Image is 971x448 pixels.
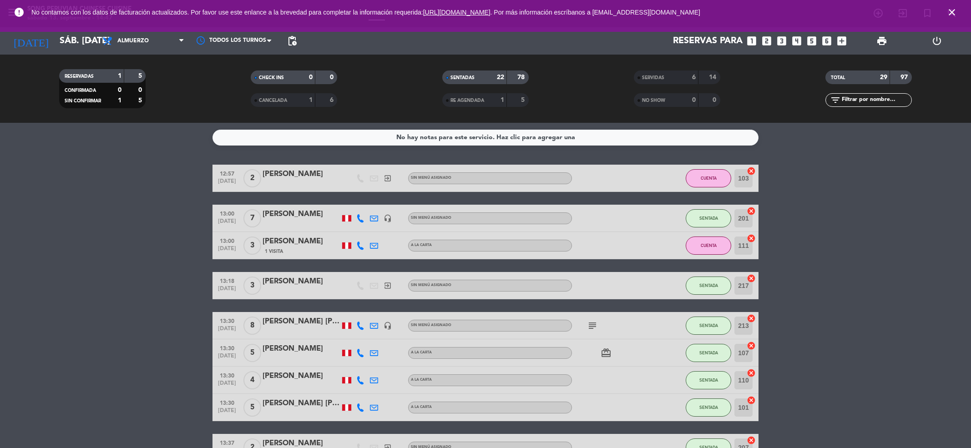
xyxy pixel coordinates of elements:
[216,178,238,189] span: [DATE]
[709,74,718,81] strong: 14
[7,31,55,51] i: [DATE]
[216,208,238,218] span: 13:00
[330,74,335,81] strong: 0
[411,243,432,247] span: A la carta
[287,35,298,46] span: pending_actions
[747,234,756,243] i: cancel
[216,380,238,391] span: [DATE]
[491,9,700,16] a: . Por más información escríbanos a [EMAIL_ADDRESS][DOMAIN_NAME]
[686,277,731,295] button: SENTADA
[263,398,340,409] div: [PERSON_NAME] [PERSON_NAME]
[243,237,261,255] span: 3
[117,38,149,44] span: Almuerzo
[521,97,526,103] strong: 5
[65,74,94,79] span: RESERVADAS
[761,35,773,47] i: looks_two
[791,35,803,47] i: looks_4
[747,314,756,323] i: cancel
[396,132,575,143] div: No hay notas para este servicio. Haz clic para agregar una
[450,76,475,80] span: SENTADAS
[243,344,261,362] span: 5
[699,216,718,221] span: SENTADA
[243,209,261,227] span: 7
[309,97,313,103] strong: 1
[747,436,756,445] i: cancel
[747,166,756,176] i: cancel
[263,343,340,355] div: [PERSON_NAME]
[411,283,451,287] span: Sin menú asignado
[776,35,788,47] i: looks_3
[909,27,964,55] div: LOG OUT
[686,209,731,227] button: SENTADA
[411,176,451,180] span: Sin menú asignado
[450,98,484,103] span: RE AGENDADA
[138,97,144,104] strong: 5
[243,277,261,295] span: 3
[263,236,340,247] div: [PERSON_NAME]
[216,275,238,286] span: 13:18
[747,206,756,216] i: cancel
[216,353,238,363] span: [DATE]
[836,35,848,47] i: add_box
[216,168,238,178] span: 12:57
[699,378,718,383] span: SENTADA
[747,396,756,405] i: cancel
[747,368,756,378] i: cancel
[642,76,664,80] span: SERVIDAS
[880,74,887,81] strong: 29
[517,74,526,81] strong: 78
[216,315,238,326] span: 13:30
[118,97,121,104] strong: 1
[686,371,731,389] button: SENTADA
[411,323,451,327] span: Sin menú asignado
[330,97,335,103] strong: 6
[699,405,718,410] span: SENTADA
[686,344,731,362] button: SENTADA
[701,243,717,248] span: CUENTA
[138,73,144,79] strong: 5
[216,246,238,256] span: [DATE]
[31,9,700,16] span: No contamos con los datos de facturación actualizados. Por favor use este enlance a la brevedad p...
[243,398,261,417] span: 5
[243,371,261,389] span: 4
[601,347,612,358] i: card_giftcard
[692,74,696,81] strong: 6
[216,370,238,380] span: 13:30
[243,317,261,335] span: 8
[747,274,756,283] i: cancel
[259,98,287,103] span: CANCELADA
[263,208,340,220] div: [PERSON_NAME]
[497,74,504,81] strong: 22
[65,99,101,103] span: SIN CONFIRMAR
[746,35,758,47] i: looks_one
[713,97,718,103] strong: 0
[831,76,845,80] span: TOTAL
[243,169,261,187] span: 2
[216,218,238,229] span: [DATE]
[701,176,717,181] span: CUENTA
[876,35,887,46] span: print
[411,405,432,409] span: A la carta
[900,74,910,81] strong: 97
[423,9,491,16] a: [URL][DOMAIN_NAME]
[216,326,238,336] span: [DATE]
[216,286,238,296] span: [DATE]
[384,174,392,182] i: exit_to_app
[830,95,841,106] i: filter_list
[686,398,731,417] button: SENTADA
[259,76,284,80] span: CHECK INS
[841,95,911,105] input: Filtrar por nombre...
[747,341,756,350] i: cancel
[946,7,957,18] i: close
[216,408,238,418] span: [DATE]
[384,282,392,290] i: exit_to_app
[411,216,451,220] span: Sin menú asignado
[931,35,942,46] i: power_settings_new
[673,35,743,46] span: Reservas para
[263,316,340,327] div: [PERSON_NAME] [PERSON_NAME]
[642,98,665,103] span: NO SHOW
[384,214,392,222] i: headset_mic
[501,97,504,103] strong: 1
[686,317,731,335] button: SENTADA
[216,235,238,246] span: 13:00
